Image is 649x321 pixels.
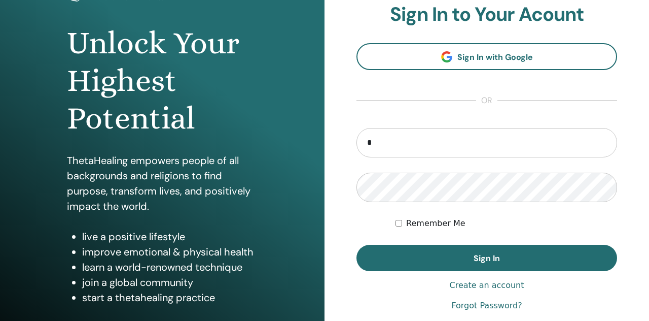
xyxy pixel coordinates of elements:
[451,300,522,312] a: Forgot Password?
[356,245,617,271] button: Sign In
[82,260,258,275] li: learn a world-renowned technique
[476,94,497,107] span: or
[82,290,258,305] li: start a thetahealing practice
[457,52,533,62] span: Sign In with Google
[82,229,258,244] li: live a positive lifestyle
[449,279,524,292] a: Create an account
[395,217,617,230] div: Keep me authenticated indefinitely or until I manually logout
[356,3,617,26] h2: Sign In to Your Acount
[67,153,258,214] p: ThetaHealing empowers people of all backgrounds and religions to find purpose, transform lives, a...
[82,244,258,260] li: improve emotional & physical health
[67,24,258,138] h1: Unlock Your Highest Potential
[82,275,258,290] li: join a global community
[474,253,500,264] span: Sign In
[406,217,465,230] label: Remember Me
[356,43,617,70] a: Sign In with Google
